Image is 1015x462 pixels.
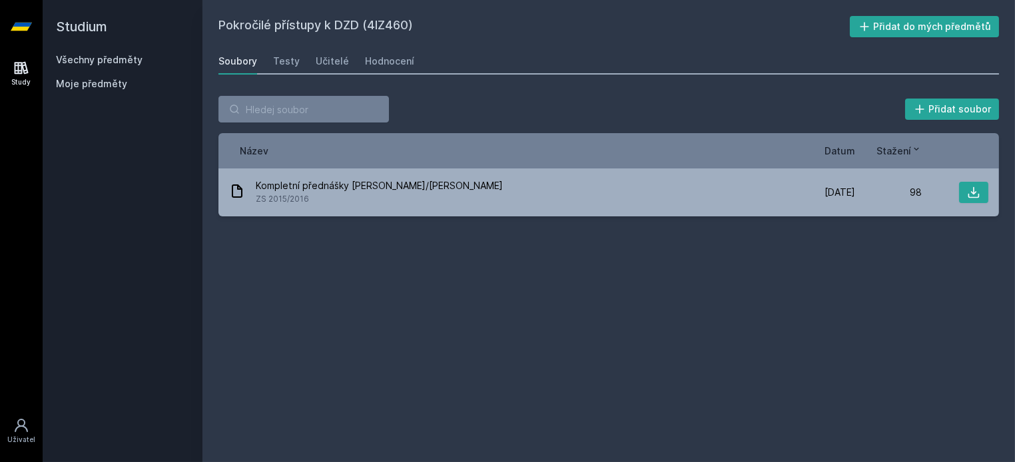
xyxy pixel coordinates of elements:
[12,77,31,87] div: Study
[240,144,268,158] button: Název
[56,77,127,91] span: Moje předměty
[855,186,922,199] div: 98
[7,435,35,445] div: Uživatel
[825,186,855,199] span: [DATE]
[273,55,300,68] div: Testy
[218,48,257,75] a: Soubory
[876,144,911,158] span: Stažení
[273,48,300,75] a: Testy
[256,179,503,192] span: Kompletní přednášky [PERSON_NAME]/[PERSON_NAME]
[3,411,40,451] a: Uživatel
[905,99,1000,120] button: Přidat soubor
[365,55,414,68] div: Hodnocení
[316,55,349,68] div: Učitelé
[316,48,349,75] a: Učitelé
[218,55,257,68] div: Soubory
[876,144,922,158] button: Stažení
[365,48,414,75] a: Hodnocení
[3,53,40,94] a: Study
[56,54,143,65] a: Všechny předměty
[825,144,855,158] button: Datum
[256,192,503,206] span: ZS 2015/2016
[218,16,850,37] h2: Pokročilé přístupy k DZD (4IZ460)
[218,96,389,122] input: Hledej soubor
[850,16,1000,37] button: Přidat do mých předmětů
